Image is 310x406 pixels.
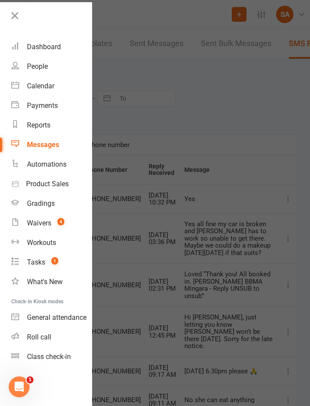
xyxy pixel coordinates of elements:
span: 4 [57,218,64,225]
a: General attendance kiosk mode [11,308,92,327]
a: Gradings [11,194,92,213]
a: Reports [11,115,92,135]
a: Roll call [11,327,92,347]
div: Gradings [27,199,55,208]
a: Payments [11,96,92,115]
div: Tasks [27,258,45,266]
div: Messages [27,141,59,149]
div: Calendar [27,82,54,90]
a: Messages [11,135,92,154]
a: Waivers 4 [11,213,92,233]
iframe: Intercom live chat [9,376,30,397]
div: Automations [27,160,67,168]
a: Calendar [11,76,92,96]
a: People [11,57,92,76]
div: Class check-in [27,352,71,361]
a: Workouts [11,233,92,252]
div: Waivers [27,219,51,227]
a: Dashboard [11,37,92,57]
div: General attendance [27,313,87,322]
div: What's New [27,278,63,286]
a: Tasks 1 [11,252,92,272]
span: 1 [51,257,58,265]
div: Dashboard [27,43,61,51]
a: Automations [11,154,92,174]
a: Class kiosk mode [11,347,92,366]
div: Payments [27,101,58,110]
span: 1 [27,376,33,383]
div: Roll call [27,333,51,341]
div: Reports [27,121,50,129]
a: What's New [11,272,92,292]
div: Product Sales [26,180,69,188]
a: Product Sales [11,174,92,194]
div: Workouts [27,238,56,247]
div: People [27,62,48,70]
